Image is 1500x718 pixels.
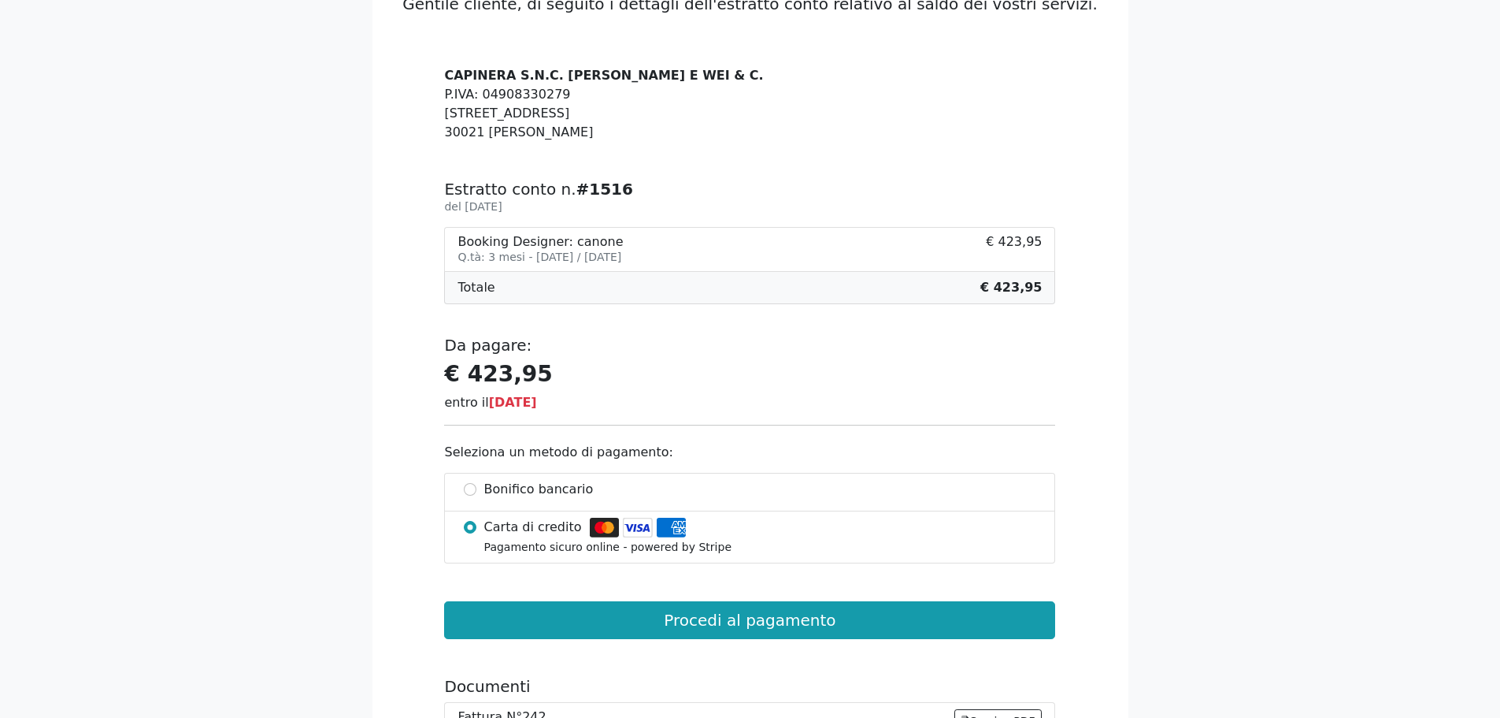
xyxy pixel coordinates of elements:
div: Booking Designer: canone [457,234,623,249]
small: del [DATE] [444,200,502,213]
strong: CAPINERA S.N.C. [PERSON_NAME] E WEI & C. [444,68,763,83]
small: Pagamento sicuro online - powered by Stripe [484,541,731,553]
div: entro il [444,393,1055,412]
h5: Da pagare: [444,336,1055,355]
span: [DATE] [489,395,537,410]
h5: Estratto conto n. [444,180,1055,199]
span: Carta di credito [484,518,582,537]
strong: € 423,95 [444,361,552,387]
span: Totale [457,278,494,297]
h6: Seleziona un metodo di pagamento: [444,445,1055,459]
h5: Documenti [444,677,1055,696]
address: P.IVA: 04908330279 [STREET_ADDRESS] 30021 [PERSON_NAME] [444,66,1055,142]
small: Q.tà: 3 mesi - [DATE] / [DATE] [457,251,621,263]
button: Procedi al pagamento [444,601,1055,639]
b: #1516 [576,180,633,199]
b: € 423,95 [980,280,1042,295]
span: € 423,95 [986,234,1042,265]
span: Bonifico bancario [484,480,594,499]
